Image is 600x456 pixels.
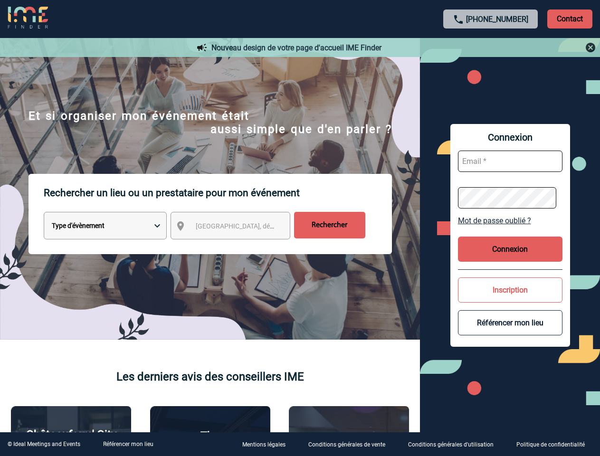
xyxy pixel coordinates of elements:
p: Conditions générales de vente [308,442,385,448]
p: Agence 2ISD [316,430,381,444]
p: Conditions générales d'utilisation [408,442,494,448]
a: Politique de confidentialité [509,440,600,449]
a: Conditions générales de vente [301,440,400,449]
p: The [GEOGRAPHIC_DATA] [155,429,265,456]
p: Contact [547,9,592,28]
div: © Ideal Meetings and Events [8,441,80,447]
p: Châteauform' City [GEOGRAPHIC_DATA] [16,428,126,455]
p: Mentions légales [242,442,286,448]
p: Politique de confidentialité [516,442,585,448]
a: Mentions légales [235,440,301,449]
a: Conditions générales d'utilisation [400,440,509,449]
a: Référencer mon lieu [103,441,153,447]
